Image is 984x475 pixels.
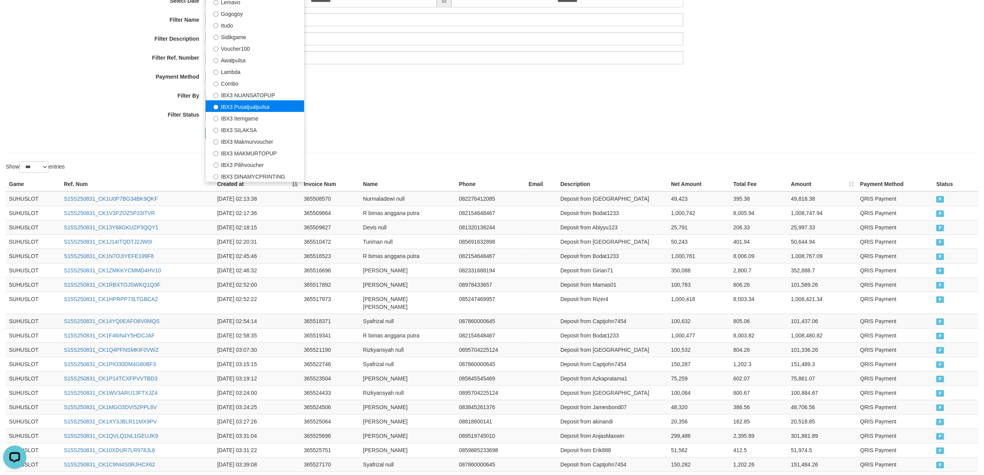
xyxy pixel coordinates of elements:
td: 1,008,480.82 [788,328,857,342]
label: IBX3 NUANSATOPUP [206,89,304,100]
td: Syafrizal null [360,357,456,371]
td: 100,632 [668,314,730,328]
td: 51,562 [668,443,730,457]
a: S15S250831_CK14YQ0EAFO8V0MQS [64,318,160,324]
span: PAID [936,196,944,203]
td: 602.07 [730,371,788,386]
span: PAID [936,225,944,231]
a: S15S250831_CK1PIO30DM4G80BF3 [64,361,156,367]
td: [DATE] 02:52:22 [214,292,301,314]
td: SUHUSLOT [6,292,61,314]
td: SUHUSLOT [6,234,61,249]
span: PAID [936,390,944,397]
td: QRIS Payment [857,386,933,400]
td: 386.56 [730,400,788,414]
input: Sidikgame [213,35,218,40]
td: 150,287 [668,357,730,371]
td: SUHUSLOT [6,263,61,277]
td: 25,791 [668,220,730,234]
td: 1,000,418 [668,292,730,314]
button: Open LiveChat chat widget [3,3,26,26]
span: PAID [936,462,944,468]
td: 75,259 [668,371,730,386]
th: Net Amount [668,177,730,191]
td: [PERSON_NAME] [360,414,456,429]
label: Itudo [206,19,304,31]
td: 082154648467 [456,206,526,220]
td: 1,202.3 [730,357,788,371]
td: 082154648467 [456,249,526,263]
td: R bimas anggana putra [360,328,456,342]
td: [DATE] 02:17:36 [214,206,301,220]
td: [DATE] 02:58:35 [214,328,301,342]
td: QRIS Payment [857,191,933,206]
td: 8,003.34 [730,292,788,314]
td: [DATE] 02:45:46 [214,249,301,263]
td: 20,518.85 [788,414,857,429]
td: 51,974.5 [788,443,857,457]
td: 395.38 [730,191,788,206]
td: 365525751 [301,443,360,457]
td: 25,997.33 [788,220,857,234]
td: 1,000,742 [668,206,730,220]
label: Show entries [6,161,65,173]
td: 151,489.3 [788,357,857,371]
td: QRIS Payment [857,328,933,342]
td: 0895704225124 [456,342,526,357]
td: QRIS Payment [857,371,933,386]
td: Deposit from Captjohn7454 [557,357,668,371]
input: IBX3 NUANSATOPUP [213,93,218,98]
td: 087860000645 [456,457,526,472]
a: S15S250831_CK13Y88GKUZP3QQY1 [64,224,159,231]
td: 800.67 [730,386,788,400]
td: [PERSON_NAME] [360,400,456,414]
td: 085845545469 [456,371,526,386]
td: [PERSON_NAME] [360,443,456,457]
td: 082154648467 [456,328,526,342]
td: QRIS Payment [857,314,933,328]
a: S15S250831_CK1J14ITQDTJ2JW0I [64,239,152,245]
td: [PERSON_NAME] [360,429,456,443]
a: S15S250831_CK1MGO3DVI52PPL8V [64,404,157,410]
td: R bimas anggana putra [360,206,456,220]
td: [DATE] 03:15:15 [214,357,301,371]
td: SUHUSLOT [6,400,61,414]
td: SUHUSLOT [6,206,61,220]
th: Created at: activate to sort column descending [214,177,301,191]
td: SUHUSLOT [6,191,61,206]
td: QRIS Payment [857,234,933,249]
td: SUHUSLOT [6,414,61,429]
a: S15S250831_CK1Q4PFNSMKIF0VWZ [64,347,159,353]
label: Sidikgame [206,31,304,42]
td: 1,000,761 [668,249,730,263]
td: Deposit from [GEOGRAPHIC_DATA] [557,191,668,206]
th: Description [557,177,668,191]
th: Ref. Num [61,177,214,191]
td: 365509664 [301,206,360,220]
td: 085247469957 [456,292,526,314]
td: QRIS Payment [857,443,933,457]
label: IBX3 Pusatjualpulsa [206,100,304,112]
td: QRIS Payment [857,206,933,220]
th: Status [933,177,978,191]
td: 150,282 [668,457,730,472]
td: [DATE] 03:24:00 [214,386,301,400]
td: 401.94 [730,234,788,249]
a: S15S250831_CK1QVLQ1NL1GEUJK9 [64,433,158,439]
td: Deposit from Bodat1233 [557,206,668,220]
td: 162.85 [730,414,788,429]
td: 365523504 [301,371,360,386]
td: [DATE] 03:39:08 [214,457,301,472]
label: IBX3 SILAKSA [206,124,304,135]
td: Deposit from [GEOGRAPHIC_DATA] [557,234,668,249]
a: S15S250831_CK1N7OJIYEFE199F8 [64,253,154,259]
td: SUHUSLOT [6,371,61,386]
td: 8,005.94 [730,206,788,220]
label: IBX3 MAKMURTOPUP [206,147,304,158]
td: [PERSON_NAME] [360,263,456,277]
td: QRIS Payment [857,414,933,429]
a: S15S250831_CK1F46IN4Y5HDCJAF [64,332,155,339]
td: 1,008,747.94 [788,206,857,220]
td: SUHUSLOT [6,429,61,443]
td: QRIS Payment [857,277,933,292]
